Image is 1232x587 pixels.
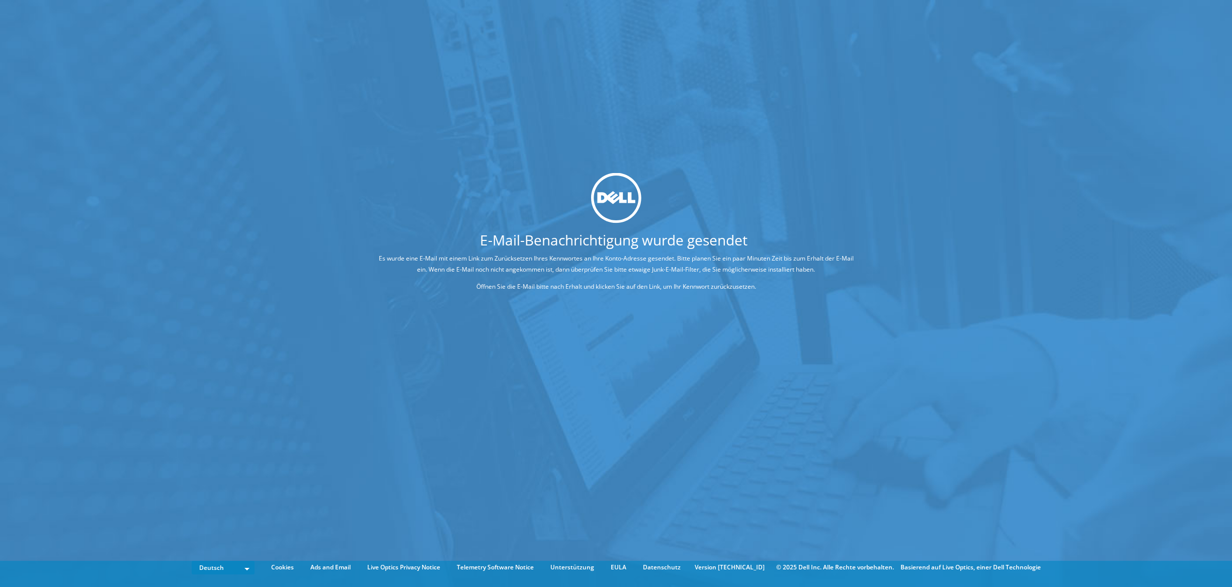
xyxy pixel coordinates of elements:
p: Es wurde eine E-Mail mit einem Link zum Zurücksetzen Ihres Kennwortes an Ihre Konto-Adresse gesen... [377,253,855,275]
a: Live Optics Privacy Notice [360,562,448,573]
a: Datenschutz [635,562,688,573]
li: © 2025 Dell Inc. Alle Rechte vorbehalten. [771,562,899,573]
h1: E-Mail-Benachrichtigung wurde gesendet [340,232,888,246]
a: EULA [603,562,634,573]
p: Öffnen Sie die E-Mail bitte nach Erhalt und klicken Sie auf den Link, um Ihr Kennwort zurückzuset... [377,281,855,292]
a: Unterstützung [543,562,602,573]
li: Basierend auf Live Optics, einer Dell Technologie [900,562,1041,573]
a: Telemetry Software Notice [449,562,541,573]
img: dell_svg_logo.svg [591,173,641,223]
a: Cookies [264,562,301,573]
li: Version [TECHNICAL_ID] [690,562,770,573]
a: Ads and Email [303,562,358,573]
